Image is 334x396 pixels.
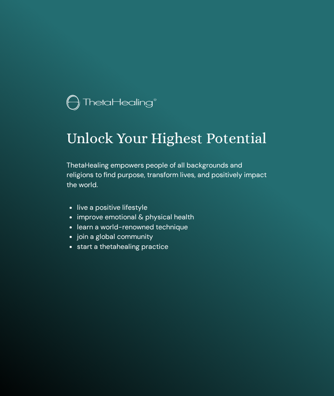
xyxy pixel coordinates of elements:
[77,242,267,252] li: start a thetahealing practice
[67,130,267,148] h1: Unlock Your Highest Potential
[77,222,267,232] li: learn a world-renowned technique
[67,161,267,190] p: ThetaHealing empowers people of all backgrounds and religions to find purpose, transform lives, a...
[77,212,267,222] li: improve emotional & physical health
[77,232,267,242] li: join a global community
[77,203,267,212] li: live a positive lifestyle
